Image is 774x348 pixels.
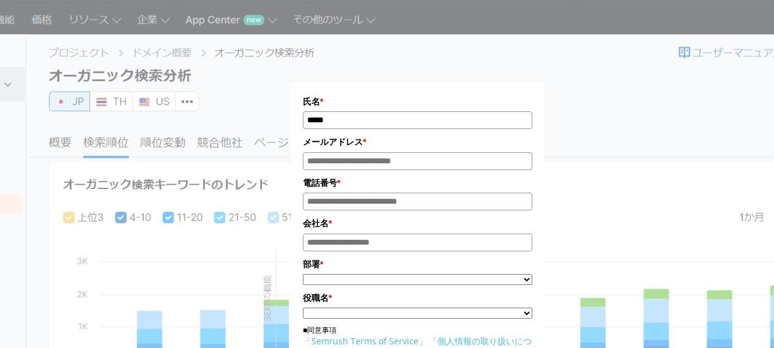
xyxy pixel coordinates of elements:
[303,95,532,108] label: 氏名
[303,291,532,305] label: 役職名
[303,176,532,190] label: 電話番号
[303,135,532,149] label: メールアドレス
[303,257,532,271] label: 部署
[303,335,427,347] a: 「Semrush Terms of Service」
[303,217,532,230] label: 会社名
